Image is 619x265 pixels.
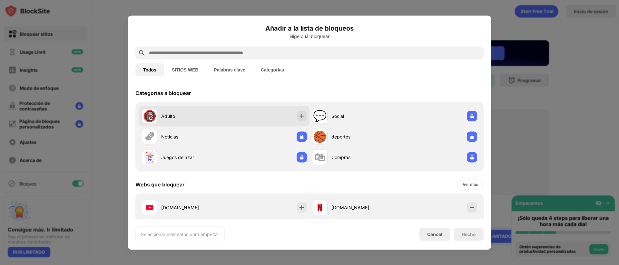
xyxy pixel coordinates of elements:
[314,151,325,164] div: 🛍
[135,63,164,76] button: Todos
[161,204,224,211] div: [DOMAIN_NAME]
[143,151,156,164] div: 🃏
[253,63,292,76] button: Categorías
[161,154,224,161] div: Juegos de azar
[331,154,395,161] div: Compras
[164,63,206,76] button: SITIOS WEB
[316,203,324,211] img: favicons
[135,23,484,33] h6: Añadir a la lista de bloqueos
[331,113,395,119] div: Social
[143,109,156,123] div: 🔞
[463,181,478,187] div: Ver más
[331,204,395,211] div: [DOMAIN_NAME]
[138,49,146,57] img: search.svg
[161,113,224,119] div: Adulto
[313,109,327,123] div: 💬
[135,90,191,96] div: Categorías a bloquear
[141,231,219,237] div: Seleccionar elementos para empezar
[161,133,224,140] div: Noticias
[206,63,253,76] button: Palabras clave
[313,130,327,143] div: 🏀
[462,232,476,237] div: Hecho
[331,133,395,140] div: deportes
[427,232,442,237] div: Cancel
[135,181,185,187] div: Webs que bloquear
[144,130,155,143] div: 🗞
[135,33,484,39] div: Elige cuál bloquear
[146,203,153,211] img: favicons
